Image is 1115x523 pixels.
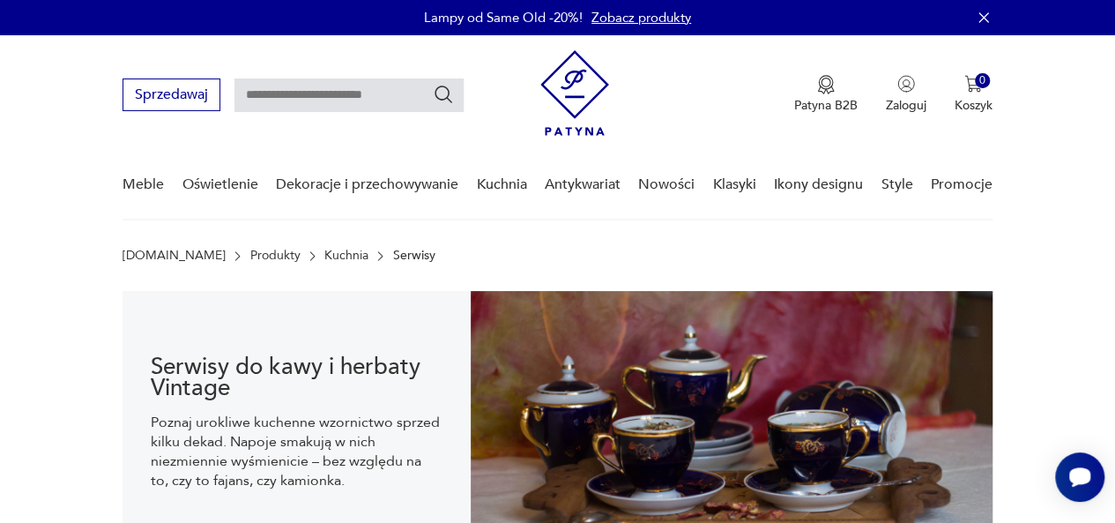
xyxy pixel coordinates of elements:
[881,151,912,219] a: Style
[713,151,756,219] a: Klasyki
[794,75,858,114] button: Patyna B2B
[1055,452,1104,502] iframe: Smartsupp widget button
[774,151,863,219] a: Ikony designu
[540,50,609,136] img: Patyna - sklep z meblami i dekoracjami vintage
[794,75,858,114] a: Ikona medaluPatyna B2B
[886,97,926,114] p: Zaloguj
[250,249,301,263] a: Produkty
[955,75,992,114] button: 0Koszyk
[123,90,220,102] a: Sprzedawaj
[931,151,992,219] a: Promocje
[476,151,526,219] a: Kuchnia
[591,9,691,26] a: Zobacz produkty
[433,84,454,105] button: Szukaj
[324,249,368,263] a: Kuchnia
[276,151,458,219] a: Dekoracje i przechowywanie
[794,97,858,114] p: Patyna B2B
[151,356,442,399] h1: Serwisy do kawy i herbaty Vintage
[964,75,982,93] img: Ikona koszyka
[886,75,926,114] button: Zaloguj
[817,75,835,94] img: Ikona medalu
[424,9,583,26] p: Lampy od Same Old -20%!
[638,151,695,219] a: Nowości
[182,151,258,219] a: Oświetlenie
[123,78,220,111] button: Sprzedawaj
[545,151,621,219] a: Antykwariat
[151,413,442,490] p: Poznaj urokliwe kuchenne wzornictwo sprzed kilku dekad. Napoje smakują w nich niezmiennie wyśmien...
[123,151,164,219] a: Meble
[393,249,435,263] p: Serwisy
[897,75,915,93] img: Ikonka użytkownika
[975,73,990,88] div: 0
[123,249,226,263] a: [DOMAIN_NAME]
[955,97,992,114] p: Koszyk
